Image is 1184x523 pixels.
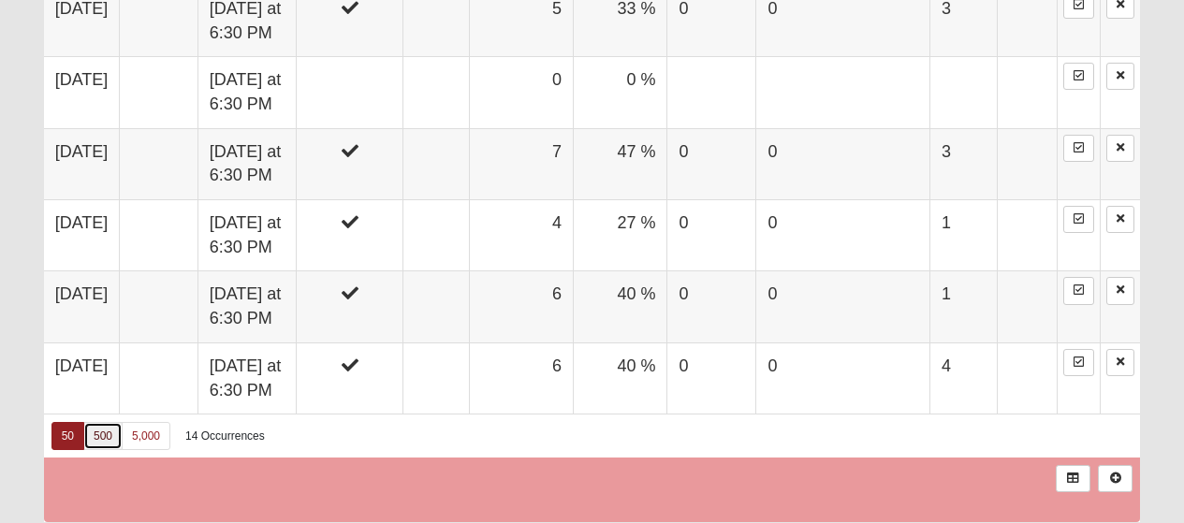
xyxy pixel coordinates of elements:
td: 1 [929,200,997,271]
td: 0 [667,271,756,342]
td: 6 [470,271,574,342]
td: [DATE] [44,271,120,342]
td: 0 % [574,57,667,128]
td: 6 [470,342,574,414]
a: Enter Attendance [1063,349,1094,376]
td: 0 [756,342,929,414]
td: 4 [470,200,574,271]
a: Enter Attendance [1063,206,1094,233]
a: Enter Attendance [1063,63,1094,90]
td: 0 [667,200,756,271]
td: [DATE] at 6:30 PM [197,271,297,342]
td: 0 [756,271,929,342]
a: Export to Excel [1056,465,1090,492]
td: [DATE] [44,200,120,271]
td: [DATE] [44,57,120,128]
a: Alt+N [1098,465,1133,492]
td: [DATE] at 6:30 PM [197,200,297,271]
td: 27 % [574,200,667,271]
td: 0 [470,57,574,128]
td: 7 [470,128,574,199]
a: Delete [1106,135,1134,162]
a: Enter Attendance [1063,277,1094,304]
a: 500 [83,422,123,450]
a: 50 [51,422,84,450]
a: Delete [1106,206,1134,233]
div: 14 Occurrences [185,429,265,444]
td: 3 [929,128,997,199]
td: [DATE] at 6:30 PM [197,128,297,199]
td: 4 [929,342,997,414]
td: 0 [756,128,929,199]
td: 0 [667,128,756,199]
td: 0 [667,342,756,414]
td: [DATE] at 6:30 PM [197,342,297,414]
td: 47 % [574,128,667,199]
td: 40 % [574,271,667,342]
td: 0 [756,200,929,271]
a: Delete [1106,349,1134,376]
a: 5,000 [122,422,170,450]
a: Delete [1106,63,1134,90]
td: 40 % [574,342,667,414]
td: 1 [929,271,997,342]
a: Delete [1106,277,1134,304]
td: [DATE] at 6:30 PM [197,57,297,128]
td: [DATE] [44,342,120,414]
a: Enter Attendance [1063,135,1094,162]
td: [DATE] [44,128,120,199]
